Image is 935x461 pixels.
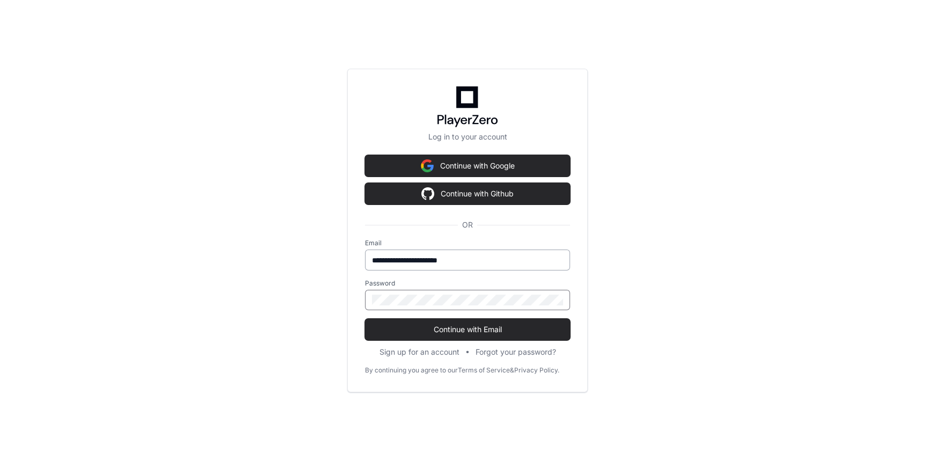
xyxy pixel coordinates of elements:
[365,131,570,142] p: Log in to your account
[379,347,459,357] button: Sign up for an account
[421,183,434,204] img: Sign in with google
[365,183,570,204] button: Continue with Github
[421,155,434,177] img: Sign in with google
[476,347,556,357] button: Forgot your password?
[365,366,458,375] div: By continuing you agree to our
[365,319,570,340] button: Continue with Email
[514,366,559,375] a: Privacy Policy.
[365,239,570,247] label: Email
[458,366,510,375] a: Terms of Service
[510,366,514,375] div: &
[365,155,570,177] button: Continue with Google
[365,324,570,335] span: Continue with Email
[458,219,477,230] span: OR
[365,279,570,288] label: Password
